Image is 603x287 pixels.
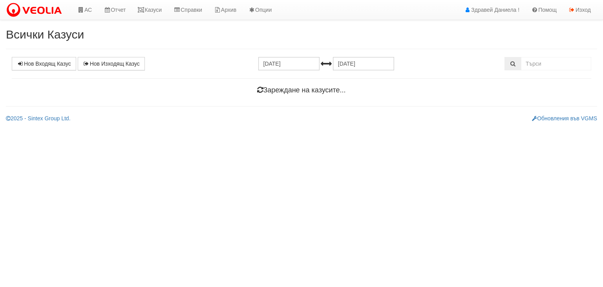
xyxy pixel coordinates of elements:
[6,2,66,18] img: VeoliaLogo.png
[521,57,591,70] input: Търсене по Идентификатор, Бл/Вх/Ап, Тип, Описание, Моб. Номер, Имейл, Файл, Коментар,
[6,115,71,121] a: 2025 - Sintex Group Ltd.
[12,57,76,70] a: Нов Входящ Казус
[532,115,597,121] a: Обновления във VGMS
[6,28,597,41] h2: Всички Казуси
[12,86,591,94] h4: Зареждане на казусите...
[78,57,145,70] a: Нов Изходящ Казус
